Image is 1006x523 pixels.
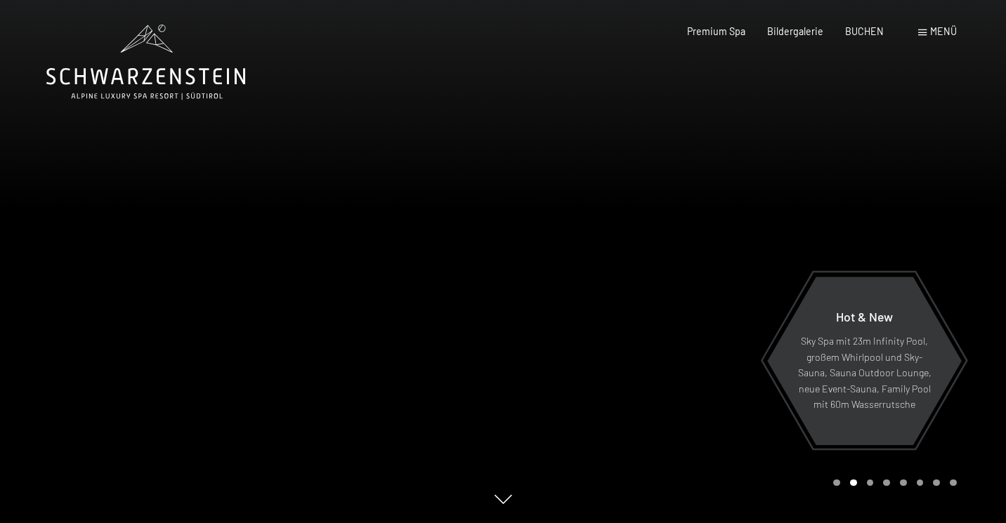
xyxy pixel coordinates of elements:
[845,25,884,37] a: BUCHEN
[950,479,957,486] div: Carousel Page 8
[917,479,924,486] div: Carousel Page 6
[883,479,890,486] div: Carousel Page 4
[766,276,962,446] a: Hot & New Sky Spa mit 23m Infinity Pool, großem Whirlpool und Sky-Sauna, Sauna Outdoor Lounge, ne...
[930,25,957,37] span: Menü
[836,309,893,324] span: Hot & New
[933,479,940,486] div: Carousel Page 7
[900,479,907,486] div: Carousel Page 5
[850,479,857,486] div: Carousel Page 2 (Current Slide)
[767,25,823,37] a: Bildergalerie
[833,479,840,486] div: Carousel Page 1
[687,25,745,37] a: Premium Spa
[867,479,874,486] div: Carousel Page 3
[797,333,932,413] p: Sky Spa mit 23m Infinity Pool, großem Whirlpool und Sky-Sauna, Sauna Outdoor Lounge, neue Event-S...
[828,479,956,486] div: Carousel Pagination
